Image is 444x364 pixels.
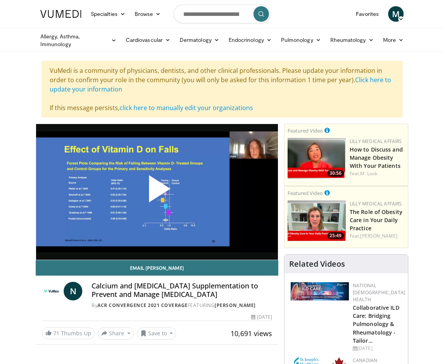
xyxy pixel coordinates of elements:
[92,282,272,298] h4: Calcium and [MEDICAL_DATA] Supplementation to Prevent and Manage [MEDICAL_DATA]
[36,33,121,48] a: Allergy, Asthma, Immunology
[137,327,177,340] button: Save to
[288,200,346,241] img: e1208b6b-349f-4914-9dd7-f97803bdbf1d.png.150x105_q85_crop-smart_upscale.png
[326,32,378,48] a: Rheumatology
[231,329,272,338] span: 10,691 views
[350,170,405,177] div: Feat.
[353,345,405,352] div: [DATE]
[40,10,82,18] img: VuMedi Logo
[97,302,188,309] a: ACR Convergence 2021 Coverage
[327,232,344,239] span: 25:49
[289,259,345,269] h4: Related Videos
[87,154,227,230] button: Play Video
[388,6,404,22] a: M
[42,282,61,300] img: ACR Convergence 2021 Coverage
[288,190,323,197] small: Featured Video
[291,282,349,300] img: 7e341e47-e122-4d5e-9c74-d0a8aaff5d49.jpg.150x105_q85_autocrop_double_scale_upscale_version-0.2.jpg
[36,124,278,260] video-js: Video Player
[360,233,397,239] a: [PERSON_NAME]
[86,6,130,22] a: Specialties
[120,104,253,112] a: click here to manually edit your organizations
[350,208,402,232] a: The Role of Obesity Care in Your Daily Practice
[251,314,272,321] div: [DATE]
[288,138,346,179] a: 30:56
[350,138,402,145] a: Lilly Medical Affairs
[53,329,59,337] span: 71
[42,61,402,117] div: VuMedi is a community of physicians, dentists, and other clinical professionals. Please update yo...
[215,302,256,309] a: [PERSON_NAME]
[98,327,134,340] button: Share
[288,138,346,179] img: c98a6a29-1ea0-4bd5-8cf5-4d1e188984a7.png.150x105_q85_crop-smart_upscale.png
[36,260,278,276] a: Email [PERSON_NAME]
[42,327,95,339] a: 71 Thumbs Up
[121,32,175,48] a: Cardiovascular
[224,32,276,48] a: Endocrinology
[353,282,405,303] a: National [DEMOGRAPHIC_DATA] Health
[350,233,405,240] div: Feat.
[327,170,344,177] span: 30:56
[92,302,272,309] div: By FEATURING
[130,6,166,22] a: Browse
[360,170,377,177] a: M. Look
[351,6,383,22] a: Favorites
[288,127,323,134] small: Featured Video
[276,32,326,48] a: Pulmonology
[350,200,402,207] a: Lilly Medical Affairs
[378,32,408,48] a: More
[350,146,403,169] a: How to Discuss and Manage Obesity With Your Patients
[64,282,82,300] a: N
[353,304,399,344] a: Collaborative ILD Care: Bridging Pulmonology & Rheumatology - Tailor…
[288,200,346,241] a: 25:49
[175,32,224,48] a: Dermatology
[173,5,271,23] input: Search topics, interventions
